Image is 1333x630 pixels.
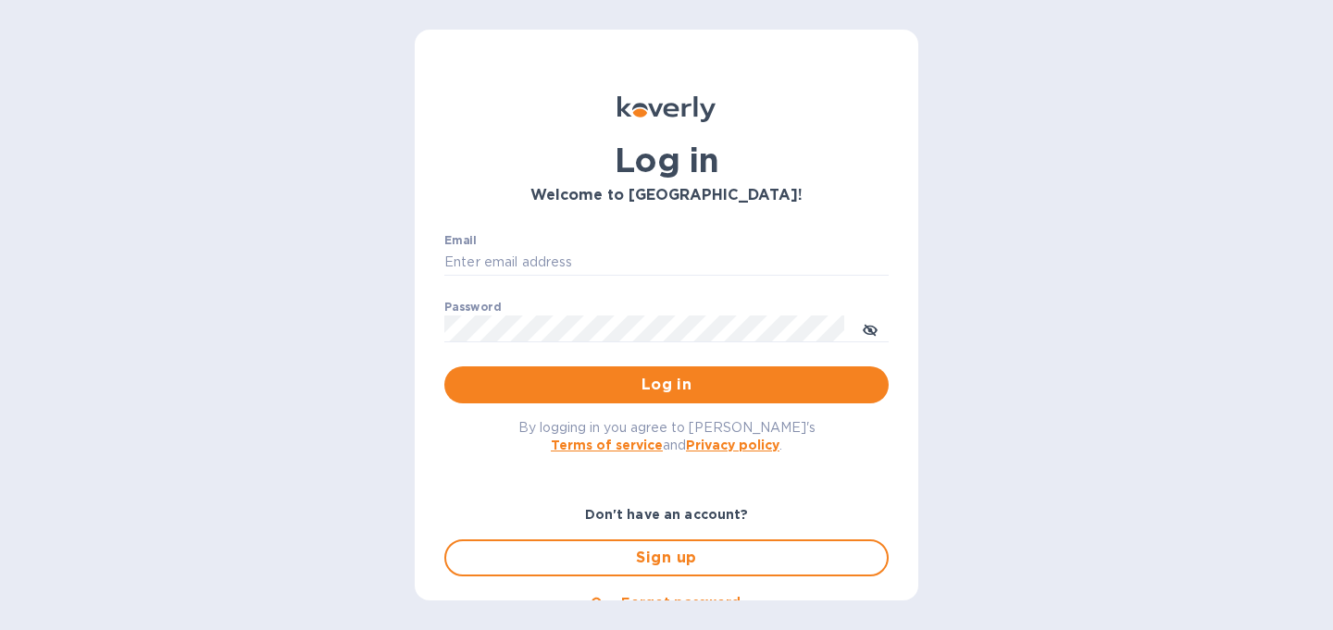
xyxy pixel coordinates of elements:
button: Log in [444,366,889,403]
label: Password [444,302,501,313]
u: Forgot password [621,595,741,610]
h3: Welcome to [GEOGRAPHIC_DATA]! [444,187,889,204]
input: Enter email address [444,249,889,277]
b: Don't have an account? [585,507,749,522]
span: By logging in you agree to [PERSON_NAME]'s and . [518,420,816,452]
img: Koverly [617,96,716,122]
span: Log in [459,374,874,396]
span: Sign up [461,547,872,569]
a: Privacy policy [686,438,779,452]
button: toggle password visibility [852,310,889,347]
label: Email [444,235,477,246]
a: Terms of service [551,438,663,452]
button: Sign up [444,539,889,576]
h1: Log in [444,141,889,179]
